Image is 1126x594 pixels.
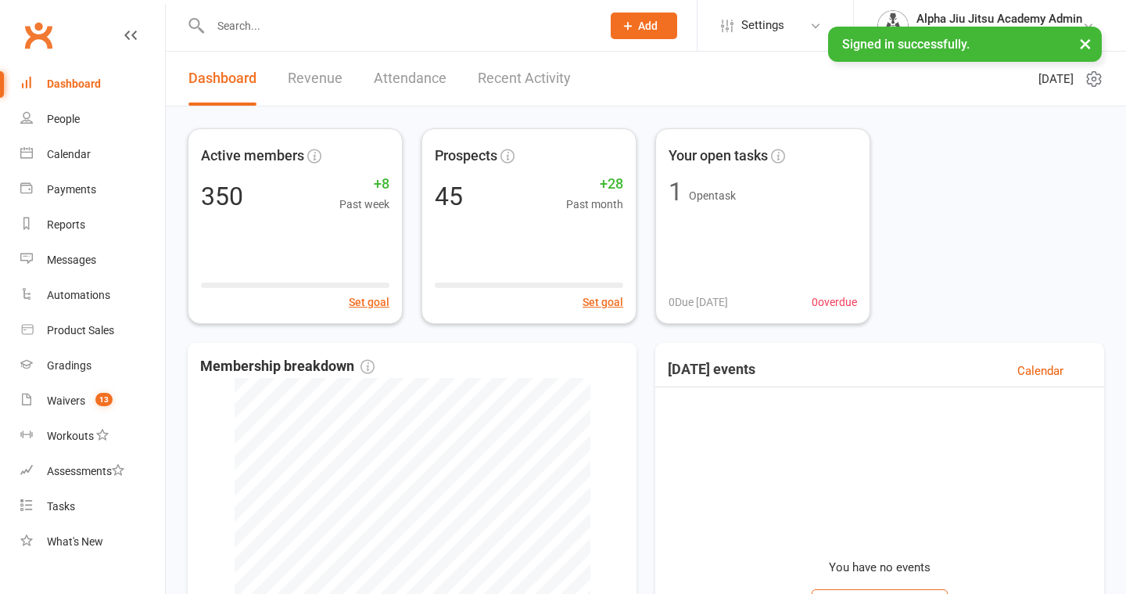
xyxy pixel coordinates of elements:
[20,489,165,524] a: Tasks
[349,293,389,311] button: Set goal
[638,20,658,32] span: Add
[611,13,677,39] button: Add
[339,196,389,213] span: Past week
[478,52,571,106] a: Recent Activity
[20,243,165,278] a: Messages
[47,359,91,372] div: Gradings
[669,293,728,311] span: 0 Due [DATE]
[200,355,375,378] span: Membership breakdown
[206,15,590,37] input: Search...
[20,313,165,348] a: Product Sales
[435,184,463,209] div: 45
[669,145,768,167] span: Your open tasks
[877,10,909,41] img: thumb_image1751406779.png
[201,184,243,209] div: 350
[47,324,114,337] div: Product Sales
[20,67,165,102] a: Dashboard
[47,148,91,160] div: Calendar
[566,196,623,213] span: Past month
[1017,362,1063,380] a: Calendar
[20,207,165,243] a: Reports
[47,500,75,513] div: Tasks
[19,16,58,55] a: Clubworx
[288,52,342,106] a: Revenue
[47,218,85,231] div: Reports
[668,362,755,380] h3: [DATE] events
[95,393,113,406] span: 13
[47,77,101,90] div: Dashboard
[829,558,931,577] p: You have no events
[47,254,96,266] div: Messages
[1038,70,1074,88] span: [DATE]
[842,37,970,52] span: Signed in successfully.
[583,293,623,311] button: Set goal
[20,172,165,207] a: Payments
[47,465,124,477] div: Assessments
[47,289,110,301] div: Automations
[20,383,165,419] a: Waivers 13
[47,430,94,442] div: Workouts
[741,8,784,43] span: Settings
[188,52,256,106] a: Dashboard
[669,179,683,204] div: 1
[20,524,165,560] a: What's New
[689,189,736,202] span: Open task
[339,173,389,196] span: +8
[20,419,165,454] a: Workouts
[20,454,165,489] a: Assessments
[201,145,304,167] span: Active members
[812,293,857,311] span: 0 overdue
[374,52,446,106] a: Attendance
[435,145,497,167] span: Prospects
[1071,27,1099,60] button: ×
[916,26,1082,40] div: Alpha Jiu Jitsu Academy
[47,113,80,125] div: People
[20,102,165,137] a: People
[20,348,165,383] a: Gradings
[20,137,165,172] a: Calendar
[47,394,85,407] div: Waivers
[916,12,1082,26] div: Alpha Jiu Jitsu Academy Admin
[47,535,103,548] div: What's New
[47,183,96,196] div: Payments
[566,173,623,196] span: +28
[20,278,165,313] a: Automations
